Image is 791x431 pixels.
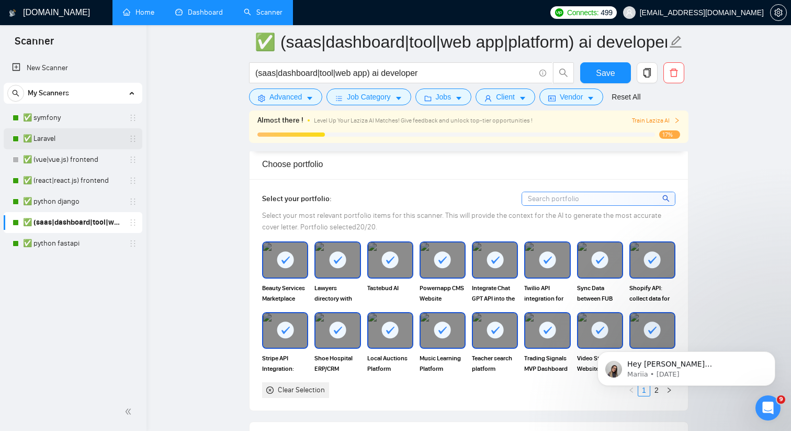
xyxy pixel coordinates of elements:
[632,116,680,126] button: Train Laziza AI
[577,353,623,374] span: Video Stock Website
[420,283,466,304] span: Powernapp CMS Website
[524,283,570,304] span: Twilio API integration for SMS sending
[472,283,518,304] span: Integrate Chat GPT API into the Teaching Web App
[664,68,684,78] span: delete
[262,194,332,203] span: Select your portfolio:
[674,117,680,124] span: right
[424,94,432,102] span: folder
[326,89,411,105] button: barsJob Categorycaret-down
[367,353,413,374] span: Local Auctions Platform
[476,89,535,105] button: userClientcaret-down
[23,233,122,254] a: ✅ python fastapi
[519,94,526,102] span: caret-down
[46,30,179,195] span: Hey [PERSON_NAME][EMAIL_ADDRESS][DOMAIN_NAME], Looks like your Upwork agency Zimalab ❄️ Web Apps,...
[629,283,675,304] span: Shopify API: collect data for SaaS
[4,83,142,254] li: My Scanners
[335,94,343,102] span: bars
[269,91,302,103] span: Advanced
[539,89,603,105] button: idcardVendorcaret-down
[669,35,683,49] span: edit
[555,8,563,17] img: upwork-logo.png
[23,107,122,128] a: ✅ symfony
[175,8,223,17] a: dashboardDashboard
[577,283,623,304] span: Sync Data between FUB CRM and CallTools via API
[23,149,122,170] a: ✅ (vue|vue.js) frontend
[4,58,142,79] li: New Scanner
[659,130,680,139] span: 17%
[436,91,451,103] span: Jobs
[484,94,492,102] span: user
[637,68,657,78] span: copy
[129,135,137,143] span: holder
[129,114,137,122] span: holder
[553,68,573,78] span: search
[129,197,137,206] span: holder
[6,34,62,56] span: Scanner
[662,193,671,204] span: search
[129,239,137,248] span: holder
[755,395,781,421] iframe: Intercom live chat
[522,192,675,205] input: Search portfolio
[560,91,583,103] span: Vendor
[455,94,462,102] span: caret-down
[420,353,466,374] span: Music Learning Platform
[8,90,24,97] span: search
[347,91,390,103] span: Job Category
[262,353,308,374] span: Stripe API Integration: subscription payments
[123,8,154,17] a: homeHome
[663,62,684,83] button: delete
[9,5,16,21] img: logo
[314,283,360,304] span: Lawyers directory with aggregated reviews from google, yelp
[548,94,556,102] span: idcard
[395,94,402,102] span: caret-down
[278,384,325,396] div: Clear Selection
[524,353,570,374] span: Trading Signals MVP Dashboard
[129,176,137,185] span: holder
[255,29,667,55] input: Scanner name...
[23,212,122,233] a: ✅ (saas|dashboard|tool|web app|platform) ai developer
[23,191,122,212] a: ✅ python django
[262,149,675,179] div: Choose portfolio
[7,85,24,102] button: search
[415,89,472,105] button: folderJobscaret-down
[770,8,787,17] a: setting
[129,218,137,227] span: holder
[777,395,785,404] span: 9
[580,62,631,83] button: Save
[771,8,786,17] span: setting
[244,8,282,17] a: searchScanner
[23,128,122,149] a: ✅ Laravel
[596,67,615,80] span: Save
[129,156,137,164] span: holder
[553,62,574,83] button: search
[567,7,598,18] span: Connects:
[249,89,322,105] button: settingAdvancedcaret-down
[12,58,134,79] a: New Scanner
[770,4,787,21] button: setting
[125,406,135,417] span: double-left
[262,211,661,231] span: Select your most relevant portfolio items for this scanner. This will provide the context for the...
[258,94,265,102] span: setting
[539,70,546,76] span: info-circle
[612,91,640,103] a: Reset All
[257,115,303,126] span: Almost there !
[314,353,360,374] span: Shoe Hospital ERP/CRM
[496,91,515,103] span: Client
[23,170,122,191] a: ✅ (react|react.js) frontend
[28,83,69,104] span: My Scanners
[587,94,594,102] span: caret-down
[472,353,518,374] span: Teacher search platform
[262,283,308,304] span: Beauty Services Marketplace
[582,329,791,403] iframe: Intercom notifications message
[255,67,535,80] input: Search Freelance Jobs...
[266,386,274,394] span: close-circle
[601,7,612,18] span: 499
[626,9,633,16] span: user
[637,62,658,83] button: copy
[367,283,413,304] span: Tastebud AI
[46,40,180,50] p: Message from Mariia, sent 5d ago
[306,94,313,102] span: caret-down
